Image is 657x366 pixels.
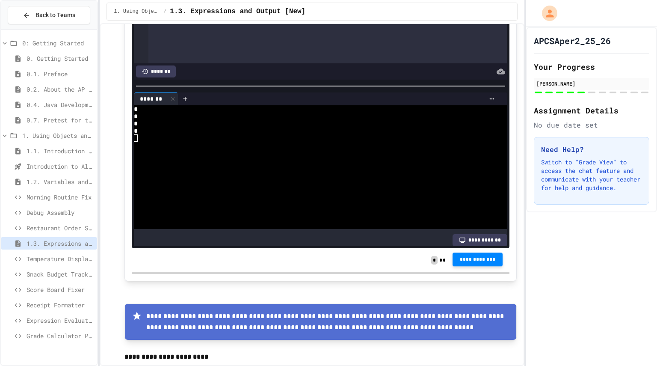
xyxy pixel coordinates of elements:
[27,85,94,94] span: 0.2. About the AP CSA Exam
[163,8,166,15] span: /
[27,162,94,171] span: Introduction to Algorithms, Programming, and Compilers
[536,80,647,87] div: [PERSON_NAME]
[533,3,559,23] div: My Account
[27,316,94,325] span: Expression Evaluator Fix
[27,331,94,340] span: Grade Calculator Pro
[534,120,649,130] div: No due date set
[27,223,94,232] span: Restaurant Order System
[27,270,94,279] span: Snack Budget Tracker
[114,8,160,15] span: 1. Using Objects and Methods
[27,54,94,63] span: 0. Getting Started
[534,61,649,73] h2: Your Progress
[534,104,649,116] h2: Assignment Details
[541,158,642,192] p: Switch to "Grade View" to access the chat feature and communicate with your teacher for help and ...
[27,116,94,125] span: 0.7. Pretest for the AP CSA Exam
[27,193,94,202] span: Morning Routine Fix
[27,301,94,309] span: Receipt Formatter
[27,208,94,217] span: Debug Assembly
[22,131,94,140] span: 1. Using Objects and Methods
[170,6,305,17] span: 1.3. Expressions and Output [New]
[27,69,94,78] span: 0.1. Preface
[36,11,75,20] span: Back to Teams
[8,6,90,24] button: Back to Teams
[27,177,94,186] span: 1.2. Variables and Data Types
[534,35,611,47] h1: APCSAper2_25_26
[27,100,94,109] span: 0.4. Java Development Environments
[27,254,94,263] span: Temperature Display Fix
[22,39,94,48] span: 0: Getting Started
[27,146,94,155] span: 1.1. Introduction to Algorithms, Programming, and Compilers
[27,285,94,294] span: Score Board Fixer
[27,239,94,248] span: 1.3. Expressions and Output [New]
[541,144,642,155] h3: Need Help?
